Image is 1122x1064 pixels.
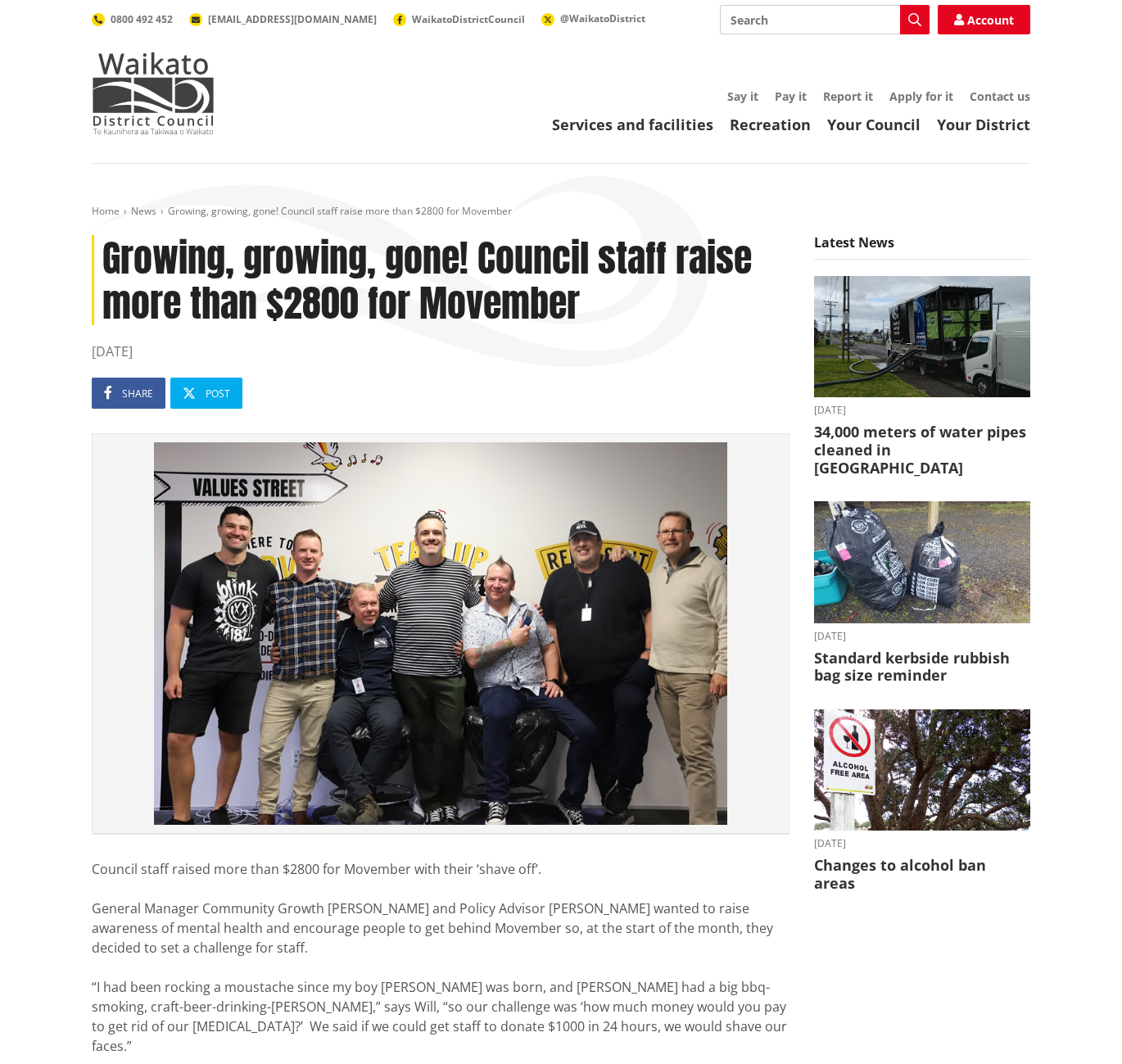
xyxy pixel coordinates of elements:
[814,632,1030,641] time: [DATE]
[92,859,789,879] div: Council staff raised more than $2800 for Movember with their ‘shave off’.
[970,88,1030,104] a: Contact us
[92,52,215,134] img: Waikato District Council - Te Kaunihera aa Takiwaa o Waikato
[730,115,811,134] a: Recreation
[552,115,713,134] a: Services and facilities
[775,88,807,104] a: Pay it
[560,11,645,25] span: @WaikatoDistrict
[170,378,242,409] a: Post
[122,387,153,401] span: Share
[393,12,525,26] a: WaikatoDistrictCouncil
[814,276,1030,398] img: NO-DES unit flushing water pipes in Huntly
[823,88,873,104] a: Report it
[814,839,1030,849] time: [DATE]
[92,205,1030,219] nav: breadcrumb
[92,977,789,1056] div: “I had been rocking a moustache since my boy [PERSON_NAME] was born, and [PERSON_NAME] had a big ...
[412,12,525,26] span: WaikatoDistrictCouncil
[889,88,953,104] a: Apply for it
[111,12,173,26] span: 0800 492 452
[92,342,789,361] time: [DATE]
[814,423,1030,477] h3: 34,000 meters of water pipes cleaned in [GEOGRAPHIC_DATA]
[937,115,1030,134] a: Your District
[814,650,1030,685] h3: Standard kerbside rubbish bag size reminder
[92,204,120,218] a: Home
[189,12,377,26] a: [EMAIL_ADDRESS][DOMAIN_NAME]
[720,5,930,34] input: Search input
[814,709,1030,831] img: Alcohol Control Bylaw adopted - August 2025 (2)
[727,88,758,104] a: Say it
[814,709,1030,893] a: [DATE] Changes to alcohol ban areas
[92,378,165,409] a: Share
[206,387,230,401] span: Post
[814,501,1030,685] a: [DATE] Standard kerbside rubbish bag size reminder
[814,276,1030,477] a: [DATE] 34,000 meters of water pipes cleaned in [GEOGRAPHIC_DATA]
[938,5,1030,34] a: Account
[208,12,377,26] span: [EMAIL_ADDRESS][DOMAIN_NAME]
[814,235,1030,260] h5: Latest News
[827,115,921,134] a: Your Council
[814,501,1030,623] img: 20250825_074435
[92,899,789,958] div: General Manager Community Growth [PERSON_NAME] and Policy Advisor [PERSON_NAME] wanted to raise a...
[814,857,1030,892] h3: Changes to alcohol ban areas
[92,235,789,325] h1: Growing, growing, gone! Council staff raise more than $2800 for Movember
[168,204,512,218] span: Growing, growing, gone! Council staff raise more than $2800 for Movember
[92,12,173,26] a: 0800 492 452
[541,11,645,25] a: @WaikatoDistrict
[101,442,780,825] img: Mo Bros - After
[131,204,156,218] a: News
[814,405,1030,415] time: [DATE]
